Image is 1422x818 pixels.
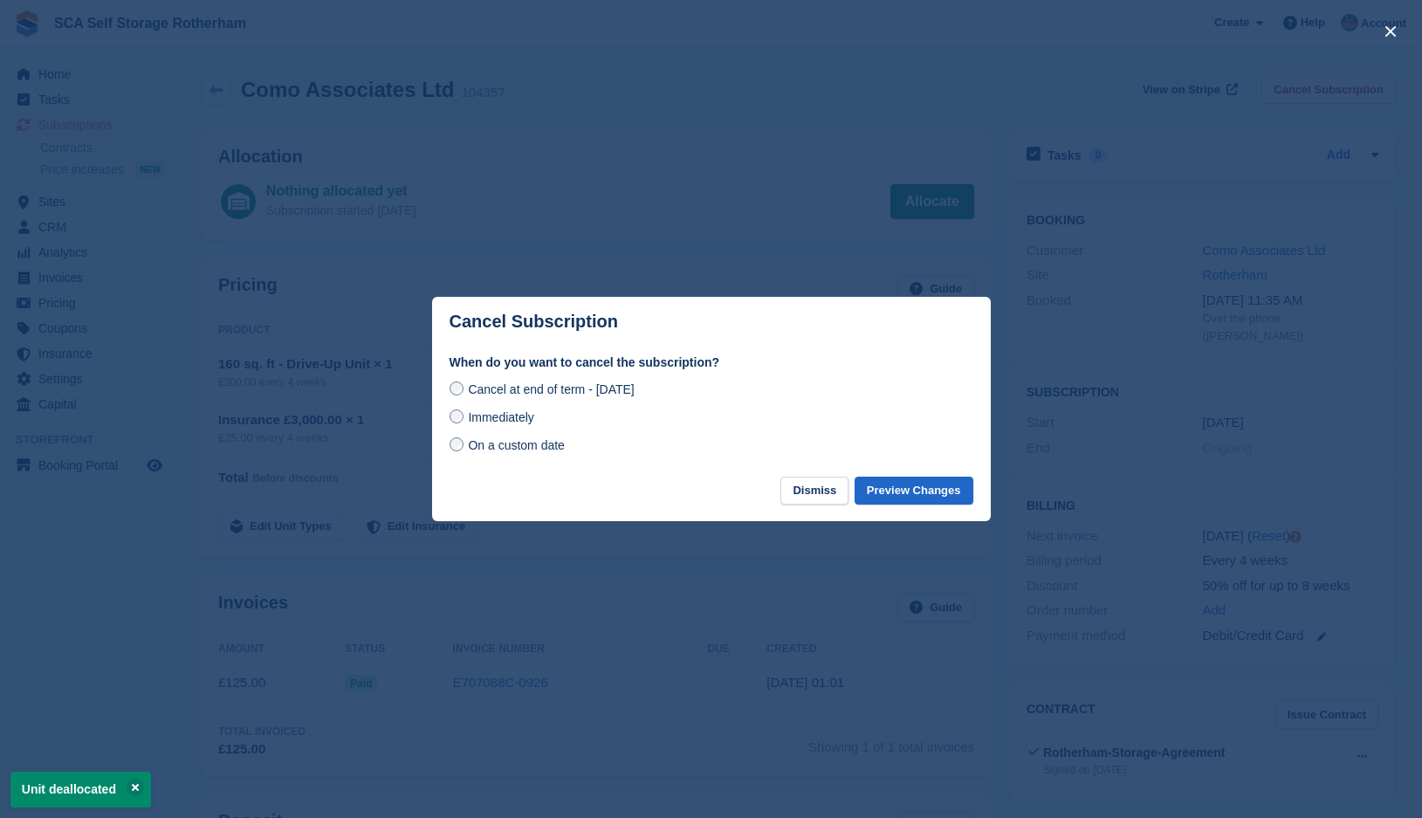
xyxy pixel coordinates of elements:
input: Immediately [450,409,464,423]
button: close [1377,17,1405,45]
input: Cancel at end of term - [DATE] [450,382,464,395]
span: Immediately [468,410,533,424]
input: On a custom date [450,437,464,451]
p: Unit deallocated [10,772,151,808]
button: Preview Changes [855,477,973,505]
p: Cancel Subscription [450,312,618,332]
span: On a custom date [468,438,565,452]
label: When do you want to cancel the subscription? [450,354,973,372]
span: Cancel at end of term - [DATE] [468,382,634,396]
button: Dismiss [780,477,848,505]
